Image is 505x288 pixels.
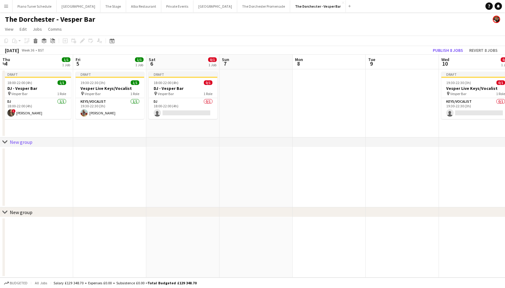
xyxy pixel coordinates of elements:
[10,209,32,215] div: New group
[135,63,143,67] div: 1 Job
[48,26,62,32] span: Comms
[295,57,303,62] span: Mon
[11,91,28,96] span: Vesper Bar
[126,0,161,12] button: Alba Restaurant
[34,281,48,285] span: All jobs
[2,60,10,67] span: 4
[368,57,375,62] span: Tue
[75,60,80,67] span: 5
[58,80,66,85] span: 1/1
[5,47,19,53] div: [DATE]
[76,86,144,91] h3: Vesper Live Keys/Vocalist
[100,0,126,12] button: The Stage
[149,72,217,77] div: Draft
[76,72,144,119] app-job-card: Draft19:30-22:30 (3h)1/1Vesper Live Keys/Vocalist Vesper Bar1 RoleKeys/Vocalist1/119:30-22:30 (3h...
[135,57,144,62] span: 1/1
[76,57,80,62] span: Fri
[237,0,290,12] button: The Dorchester Promenade
[149,98,217,119] app-card-role: DJ0/118:00-22:00 (4h)
[204,80,212,85] span: 0/1
[57,91,66,96] span: 1 Role
[54,281,196,285] div: Salary £129 348.70 + Expenses £0.00 + Subsistence £0.00 =
[367,60,375,67] span: 9
[148,281,196,285] span: Total Budgeted £129 348.70
[46,25,64,33] a: Comms
[148,60,155,67] span: 6
[5,26,13,32] span: View
[38,48,44,52] div: BST
[62,63,70,67] div: 1 Job
[12,109,16,113] span: !
[3,280,28,286] button: Budgeted
[2,72,71,119] app-job-card: Draft18:00-22:00 (4h)1/1DJ - Vesper Bar Vesper Bar1 RoleDJ1/118:00-22:00 (4h)![PERSON_NAME]
[208,57,217,62] span: 0/1
[149,57,155,62] span: Sat
[84,91,101,96] span: Vesper Bar
[493,16,500,23] app-user-avatar: Rosie Skuse
[2,86,71,91] h3: DJ - Vesper Bar
[20,26,27,32] span: Edit
[446,80,471,85] span: 19:30-22:30 (3h)
[57,0,100,12] button: [GEOGRAPHIC_DATA]
[131,80,139,85] span: 1/1
[222,57,229,62] span: Sun
[204,91,212,96] span: 1 Role
[467,46,500,54] button: Revert 8 jobs
[2,25,16,33] a: View
[221,60,229,67] span: 7
[76,72,144,77] div: Draft
[30,25,44,33] a: Jobs
[149,86,217,91] h3: DJ - Vesper Bar
[496,91,505,96] span: 1 Role
[294,60,303,67] span: 8
[2,72,71,77] div: Draft
[290,0,346,12] button: The Dorchester - Vesper Bar
[10,139,32,145] div: New group
[430,46,466,54] button: Publish 8 jobs
[33,26,42,32] span: Jobs
[62,57,70,62] span: 1/1
[193,0,237,12] button: [GEOGRAPHIC_DATA]
[5,15,95,24] h1: The Dorchester - Vesper Bar
[17,25,29,33] a: Edit
[496,80,505,85] span: 0/1
[20,48,36,52] span: Week 36
[10,281,28,285] span: Budgeted
[80,80,105,85] span: 19:30-22:30 (3h)
[130,91,139,96] span: 1 Role
[440,60,449,67] span: 10
[161,0,193,12] button: Private Events
[2,57,10,62] span: Thu
[441,57,449,62] span: Wed
[154,80,178,85] span: 18:00-22:00 (4h)
[7,80,32,85] span: 18:00-22:00 (4h)
[208,63,216,67] div: 1 Job
[13,0,57,12] button: Piano Tuner Schedule
[158,91,174,96] span: Vesper Bar
[149,72,217,119] app-job-card: Draft18:00-22:00 (4h)0/1DJ - Vesper Bar Vesper Bar1 RoleDJ0/118:00-22:00 (4h)
[450,91,466,96] span: Vesper Bar
[2,98,71,119] app-card-role: DJ1/118:00-22:00 (4h)![PERSON_NAME]
[76,98,144,119] app-card-role: Keys/Vocalist1/119:30-22:30 (3h)[PERSON_NAME]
